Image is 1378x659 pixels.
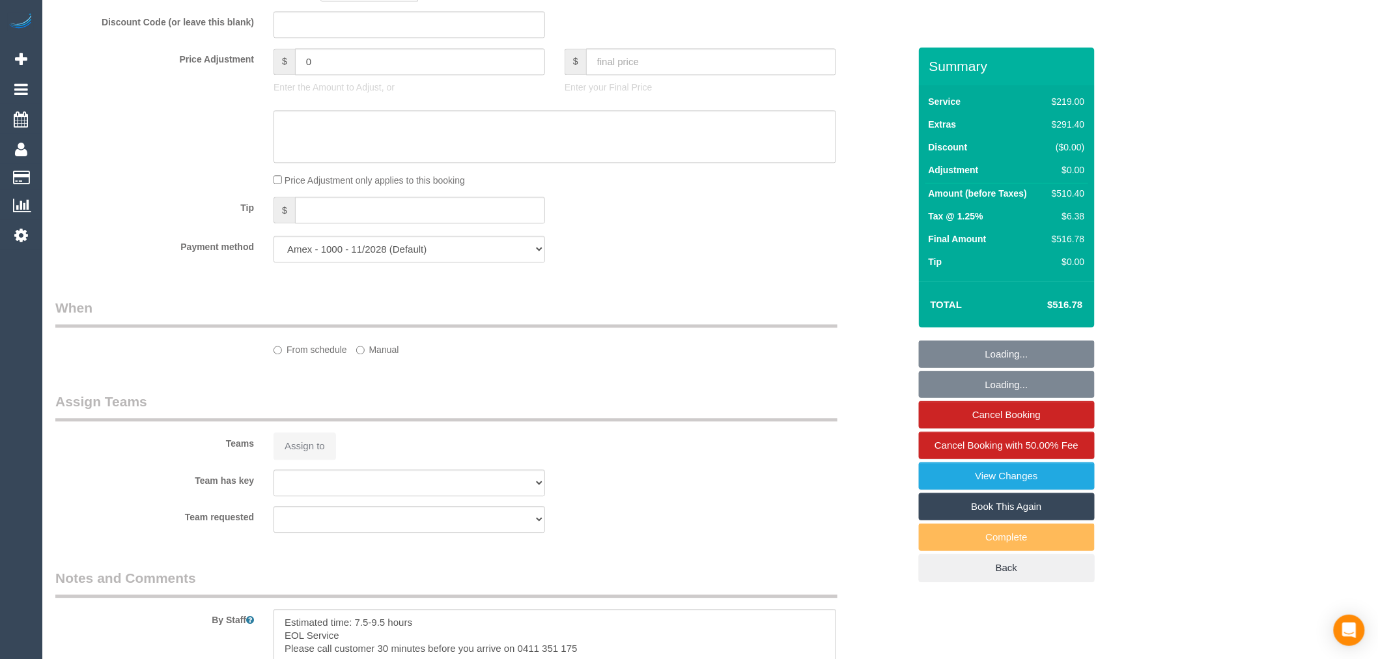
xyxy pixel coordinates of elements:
[1047,232,1084,245] div: $516.78
[1047,141,1084,154] div: ($0.00)
[929,210,983,223] label: Tax @ 1.25%
[274,339,347,356] label: From schedule
[919,401,1095,428] a: Cancel Booking
[46,609,264,626] label: By Staff
[1047,118,1084,131] div: $291.40
[46,11,264,29] label: Discount Code (or leave this blank)
[565,81,836,94] p: Enter your Final Price
[935,440,1078,451] span: Cancel Booking with 50.00% Fee
[274,346,282,354] input: From schedule
[1008,300,1082,311] h4: $516.78
[1047,255,1084,268] div: $0.00
[919,554,1095,582] a: Back
[46,197,264,214] label: Tip
[929,59,1088,74] h3: Summary
[46,48,264,66] label: Price Adjustment
[1047,95,1084,108] div: $219.00
[274,197,295,223] span: $
[55,298,837,328] legend: When
[929,187,1027,200] label: Amount (before Taxes)
[8,13,34,31] img: Automaid Logo
[46,506,264,524] label: Team requested
[929,118,957,131] label: Extras
[919,432,1095,459] a: Cancel Booking with 50.00% Fee
[356,346,365,354] input: Manual
[919,493,1095,520] a: Book This Again
[929,255,942,268] label: Tip
[931,299,963,310] strong: Total
[586,48,836,75] input: final price
[929,141,968,154] label: Discount
[285,175,465,186] span: Price Adjustment only applies to this booking
[929,163,979,176] label: Adjustment
[929,232,987,245] label: Final Amount
[46,236,264,253] label: Payment method
[356,339,399,356] label: Manual
[55,568,837,598] legend: Notes and Comments
[929,95,961,108] label: Service
[919,462,1095,490] a: View Changes
[1047,210,1084,223] div: $6.38
[1334,615,1365,646] div: Open Intercom Messenger
[46,432,264,450] label: Teams
[1047,187,1084,200] div: $510.40
[274,48,295,75] span: $
[1047,163,1084,176] div: $0.00
[46,470,264,487] label: Team has key
[55,392,837,421] legend: Assign Teams
[274,81,545,94] p: Enter the Amount to Adjust, or
[565,48,586,75] span: $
